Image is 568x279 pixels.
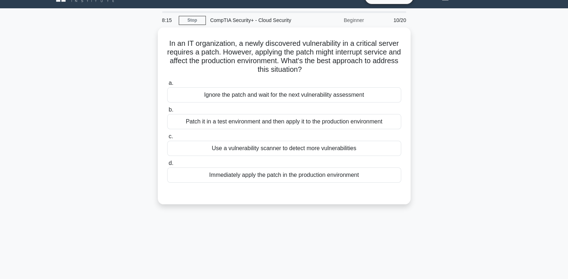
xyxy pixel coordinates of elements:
div: 10/20 [368,13,411,27]
div: Immediately apply the patch in the production environment [167,167,401,183]
span: c. [169,133,173,139]
a: Stop [179,16,206,25]
div: Use a vulnerability scanner to detect more vulnerabilities [167,141,401,156]
span: b. [169,106,173,113]
span: d. [169,160,173,166]
div: 8:15 [158,13,179,27]
div: CompTIA Security+ - Cloud Security [206,13,305,27]
div: Ignore the patch and wait for the next vulnerability assessment [167,87,401,103]
h5: In an IT organization, a newly discovered vulnerability in a critical server requires a patch. Ho... [166,39,402,74]
div: Patch it in a test environment and then apply it to the production environment [167,114,401,129]
div: Beginner [305,13,368,27]
span: a. [169,80,173,86]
